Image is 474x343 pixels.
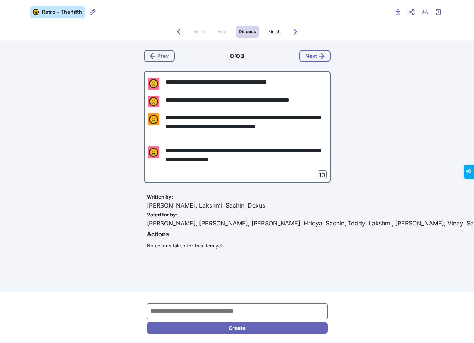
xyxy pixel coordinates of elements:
[300,219,302,228] span: ,
[436,9,442,15] i: Exit retro
[90,15,96,21] span: Retro users
[196,201,198,210] span: ,
[176,29,182,35] i: Back to Vote
[248,219,250,228] span: ,
[422,9,428,15] i: Retro users
[248,201,265,210] span: Dexus
[348,219,367,228] span: Teddy
[392,6,404,18] button: Private
[147,322,328,334] button: Create
[147,231,328,238] h3: Actions
[199,201,224,210] span: Lakshmi
[318,170,327,179] div: 13
[149,148,158,157] img: Went poorly
[433,6,444,18] a: Exit retro
[87,6,99,18] button: Retro users
[176,35,182,41] span: Back to Vote
[395,9,401,15] i: Private
[226,201,246,210] span: Sachin
[173,26,185,38] button: Back to Vote
[344,219,346,228] span: ,
[244,201,246,210] span: ,
[194,29,205,35] span: Write
[422,15,428,21] span: Retro users
[149,97,158,106] img: Went poorly
[289,26,301,38] button: Forwards to Finish
[395,15,401,21] span: Private
[304,219,324,228] span: Hridya
[436,15,442,21] span: Exit retro
[239,29,256,35] span: Discuss
[90,9,96,15] i: Retro users
[222,201,224,210] span: ,
[230,52,244,60] div: 0 : 03
[406,6,418,18] button: Share menu
[42,9,82,15] h1: Retro - The fifth
[147,243,222,249] small: No actions taken for this item yet
[268,29,281,35] span: Finish
[251,219,302,228] span: [PERSON_NAME]
[444,219,446,228] span: ,
[292,35,298,41] span: Forwards to Finish
[463,219,465,228] span: ,
[419,6,431,18] button: Retro users
[149,115,158,124] img: Watch or not sure
[199,219,250,228] span: [PERSON_NAME]
[147,201,198,210] span: [PERSON_NAME]
[299,50,331,62] button: Next
[326,219,346,228] span: Sachin
[322,219,324,228] span: ,
[5,2,9,7] span: 
[409,9,415,15] i: Share menu
[217,29,227,35] span: Vote
[409,15,415,21] span: Share menu
[365,219,367,228] span: ,
[147,219,198,228] span: [PERSON_NAME]
[292,29,298,35] i: Forwards to Finish
[392,219,394,228] span: ,
[395,219,446,228] span: [PERSON_NAME]
[147,212,177,218] strong: Voted for by:
[196,219,198,228] span: ,
[149,79,158,88] img: Went poorly
[447,219,465,228] span: Vinay
[147,194,173,200] strong: Written by:
[144,50,175,62] button: Prev
[369,219,394,228] span: Lakshmi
